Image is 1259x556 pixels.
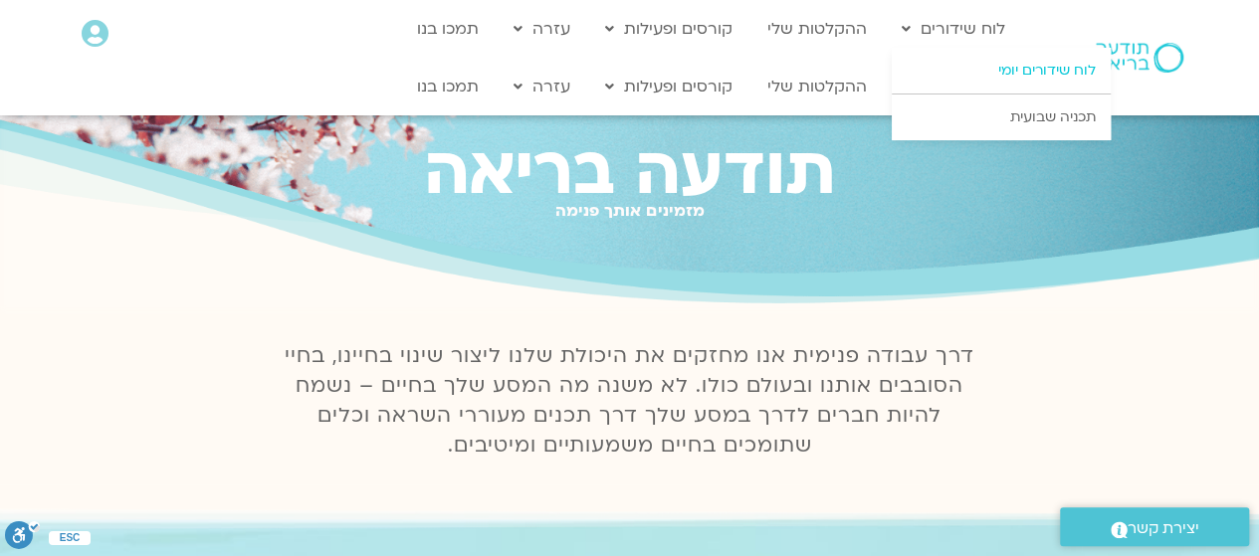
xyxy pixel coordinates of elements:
a: יצירת קשר [1060,507,1249,546]
a: לוח שידורים [892,10,1015,48]
a: קורסים ופעילות [595,68,742,105]
a: ההקלטות שלי [757,10,877,48]
span: יצירת קשר [1128,515,1199,542]
a: עזרה [504,68,580,105]
a: קורסים ופעילות [595,10,742,48]
img: תודעה בריאה [1096,43,1183,73]
a: תמכו בנו [407,10,489,48]
a: לוח שידורים יומי [892,48,1111,93]
a: תכניה שבועית [892,94,1111,140]
a: תמכו בנו [407,68,489,105]
a: ההקלטות שלי [757,68,877,105]
p: דרך עבודה פנימית אנו מחזקים את היכולת שלנו ליצור שינוי בחיינו, בחיי הסובבים אותנו ובעולם כולו. לא... [274,341,986,461]
a: עזרה [504,10,580,48]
